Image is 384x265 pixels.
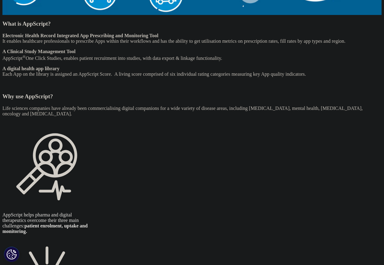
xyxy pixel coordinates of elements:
[2,20,382,27] h3: What is AppScript?
[2,33,159,38] strong: Electronic Health Record Integrated App Prescribing and Monitoring Tool
[2,106,382,117] p: Life sciences companies have already been commercialising digital companions for a wide variety o...
[2,33,382,44] p: It enables healthcare professionals to prescribe Apps within their workflows and has the ability ...
[2,66,382,77] p: Each App on the library is assigned an AppScript Score. A living score comprised of six individua...
[2,93,382,100] h3: Why use AppScript?
[2,49,75,54] strong: A Clinical Study Management Tool
[2,66,60,71] strong: A digital health app library
[2,223,88,234] strong: patient enrolment, uptake and monitoring.
[2,49,382,61] p: AppScript One Click Studies, enables patient recruitment into studies, with data export & linkage...
[4,247,19,262] button: Cookies Settings
[23,54,26,59] sup: ®
[2,212,91,234] div: AppScript helps pharma and digital therapeutics overcome their three main challenges:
